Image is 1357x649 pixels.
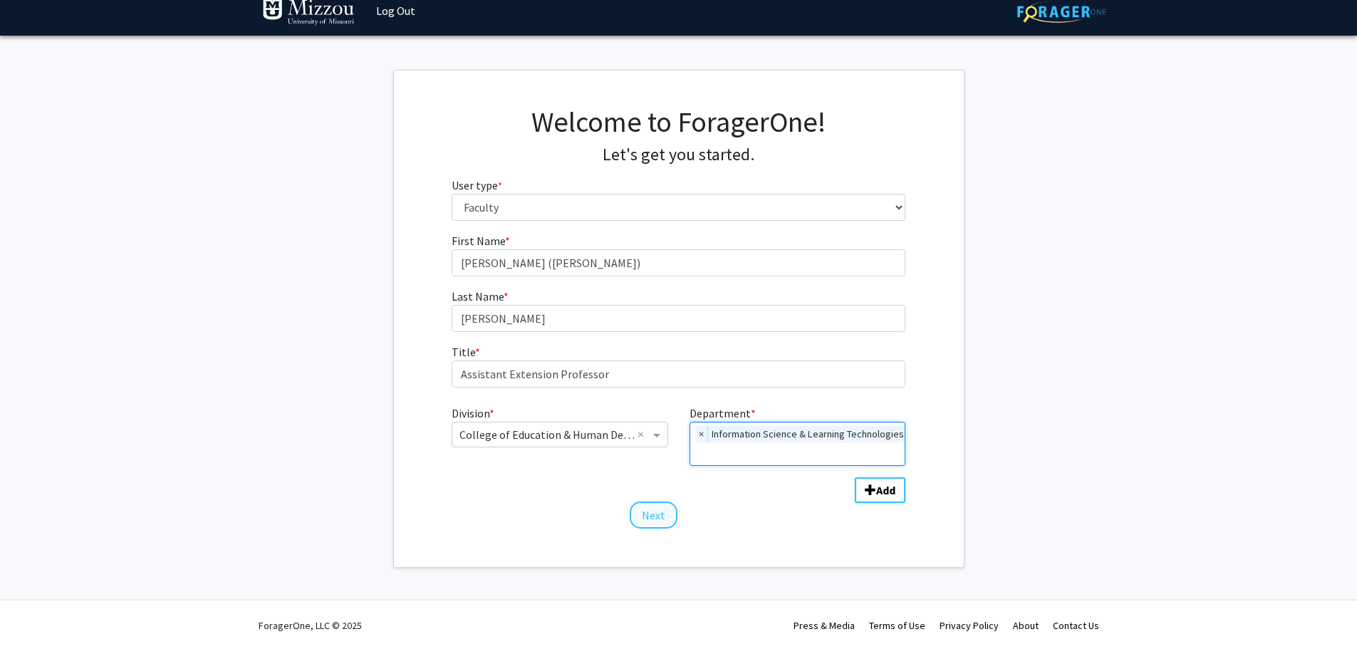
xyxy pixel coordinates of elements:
[11,585,61,638] iframe: Chat
[630,502,677,529] button: Next
[690,422,905,467] ng-select: Department
[441,405,678,467] div: Division
[869,619,925,632] a: Terms of Use
[708,426,908,443] span: Information Science & Learning Technologies
[855,477,905,503] button: Add Division/Department
[452,105,905,139] h1: Welcome to ForagerOne!
[1017,1,1106,23] img: ForagerOne Logo
[1013,619,1039,632] a: About
[452,234,505,248] span: First Name
[452,345,475,359] span: Title
[452,422,667,447] ng-select: Division
[794,619,855,632] a: Press & Media
[940,619,999,632] a: Privacy Policy
[452,177,502,194] label: User type
[695,426,708,443] span: ×
[1053,619,1099,632] a: Contact Us
[452,145,905,165] h4: Let's get you started.
[876,483,895,497] b: Add
[452,289,504,303] span: Last Name
[679,405,916,467] div: Department
[638,426,650,443] span: Clear all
